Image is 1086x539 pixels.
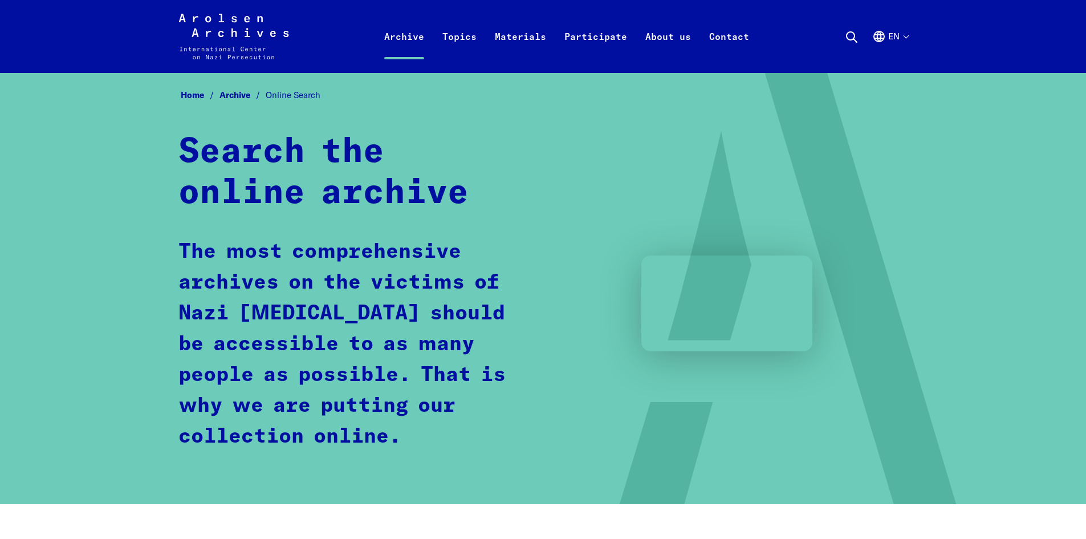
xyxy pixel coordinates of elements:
[266,90,320,100] span: Online Search
[700,27,758,73] a: Contact
[178,237,523,452] p: The most comprehensive archives on the victims of Nazi [MEDICAL_DATA] should be accessible to as ...
[181,90,219,100] a: Home
[219,90,266,100] a: Archive
[636,27,700,73] a: About us
[178,87,908,104] nav: Breadcrumb
[872,30,908,71] button: English, language selection
[375,14,758,59] nav: Primary
[486,27,555,73] a: Materials
[375,27,433,73] a: Archive
[178,135,469,210] strong: Search the online archive
[433,27,486,73] a: Topics
[555,27,636,73] a: Participate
